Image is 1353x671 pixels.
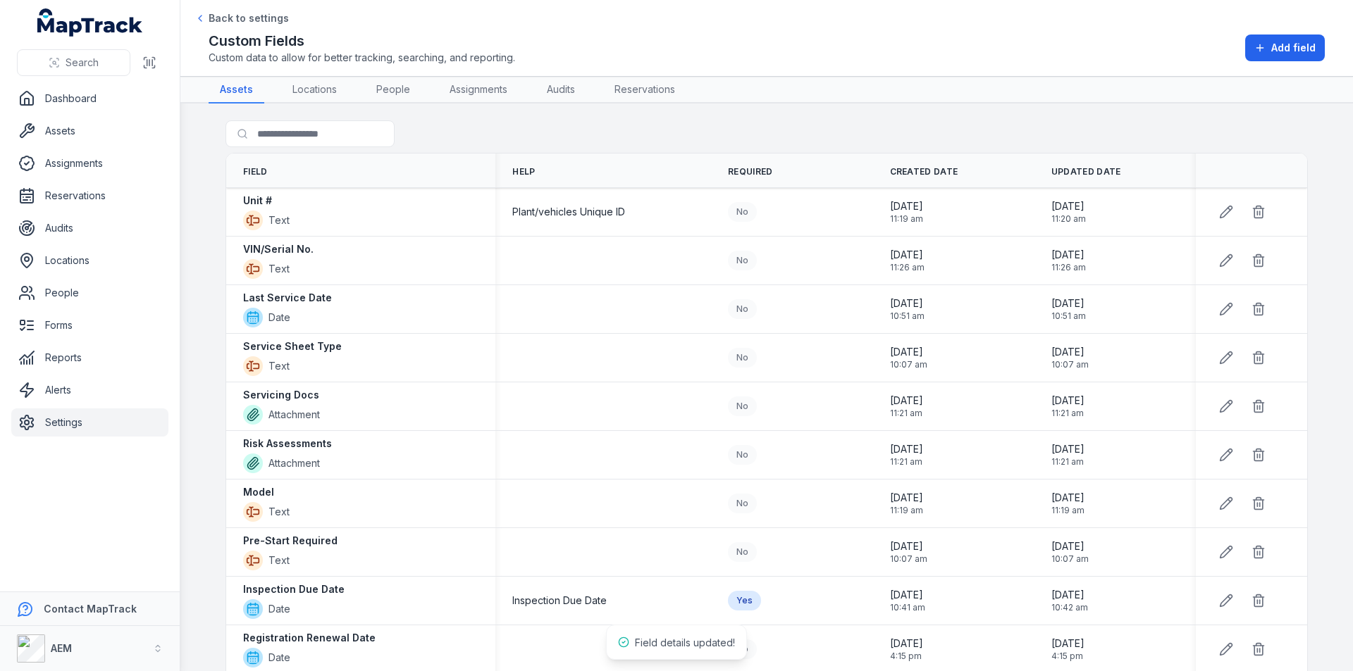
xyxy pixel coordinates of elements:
a: Audits [536,77,586,104]
strong: Contact MapTrack [44,603,137,615]
span: 11:21 am [1051,408,1085,419]
span: 11:19 am [890,505,923,516]
span: Text [268,553,290,567]
strong: Service Sheet Type [243,339,342,353]
div: No [728,445,757,465]
time: 2/4/2025, 11:20:00 AM [1051,199,1086,225]
strong: Servicing Docs [243,388,319,402]
time: 7/4/2025, 4:15:12 PM [890,636,923,662]
span: 11:21 am [890,456,923,468]
span: 4:15 pm [890,651,923,662]
strong: VIN/Serial No. [243,242,314,256]
span: 10:42 am [1051,602,1088,613]
a: People [365,77,421,104]
span: [DATE] [890,199,923,213]
span: Updated Date [1051,166,1121,177]
a: Forms [11,311,168,339]
span: Text [268,359,290,373]
span: Text [268,262,290,276]
span: Field details updated! [635,636,735,648]
button: Search [17,49,130,76]
time: 8/20/2025, 10:07:06 AM [890,345,927,370]
span: 10:07 am [890,359,927,370]
a: Assignments [438,77,519,104]
time: 7/4/2025, 4:15:12 PM [1051,636,1085,662]
a: MapTrack [37,8,143,37]
a: Reservations [603,77,686,104]
time: 2/4/2025, 11:26:09 AM [890,248,925,273]
strong: Model [243,485,274,499]
time: 8/20/2025, 10:07:00 AM [1051,539,1089,565]
strong: Inspection Due Date [243,582,345,596]
time: 2/4/2025, 11:21:24 AM [1051,442,1085,468]
time: 8/20/2025, 10:07:00 AM [890,539,927,565]
span: [DATE] [890,491,923,505]
a: Back to settings [194,11,289,25]
span: Text [268,505,290,519]
span: [DATE] [890,539,927,553]
span: Attachment [268,456,320,470]
span: Plant/vehicles Unique ID [512,205,625,219]
strong: Last Service Date [243,291,332,305]
span: [DATE] [1051,248,1086,262]
a: Assets [11,117,168,145]
a: Assignments [11,149,168,177]
span: Inspection Due Date [512,594,607,608]
span: [DATE] [1051,394,1085,408]
div: No [728,251,757,270]
a: Assets [209,77,264,104]
time: 2/4/2025, 11:26:09 AM [1051,248,1086,273]
div: No [728,396,757,416]
a: Locations [281,77,348,104]
a: Reservations [11,182,168,210]
time: 8/20/2025, 10:07:06 AM [1051,345,1089,370]
span: [DATE] [890,296,925,311]
span: 4:15 pm [1051,651,1085,662]
time: 2/4/2025, 11:21:24 AM [890,442,923,468]
strong: Registration Renewal Date [243,631,376,645]
span: [DATE] [1051,636,1085,651]
div: No [728,299,757,319]
span: [DATE] [890,248,925,262]
span: 10:07 am [1051,553,1089,565]
span: 11:26 am [890,262,925,273]
span: [DATE] [1051,588,1088,602]
span: [DATE] [1051,442,1085,456]
div: No [728,542,757,562]
time: 8/20/2025, 10:42:33 AM [1051,588,1088,613]
time: 2/4/2025, 11:21:18 AM [890,394,923,419]
span: Custom data to allow for better tracking, searching, and reporting. [209,51,515,65]
span: [DATE] [1051,539,1089,553]
a: Audits [11,214,168,242]
span: 11:21 am [890,408,923,419]
span: 10:51 am [890,311,925,322]
span: Text [268,213,290,227]
strong: Unit # [243,194,272,208]
a: People [11,279,168,307]
span: [DATE] [1051,345,1089,359]
a: Dashboard [11,84,168,113]
a: Settings [11,408,168,437]
span: Required [728,166,772,177]
span: 10:51 am [1051,311,1086,322]
span: 11:19 am [1051,505,1085,516]
span: Field [243,166,268,177]
span: [DATE] [890,394,923,408]
span: 10:07 am [1051,359,1089,370]
span: [DATE] [890,636,923,651]
div: No [728,348,757,368]
span: Search [66,56,99,70]
span: [DATE] [1051,199,1086,213]
button: Add field [1245,35,1325,61]
span: 11:20 am [1051,213,1086,225]
span: 11:21 am [1051,456,1085,468]
span: Created Date [890,166,958,177]
strong: Pre-Start Required [243,534,338,548]
span: Date [268,602,290,616]
a: Alerts [11,376,168,404]
time: 8/20/2025, 10:41:33 AM [890,588,925,613]
time: 2/4/2025, 11:19:10 AM [1051,491,1085,516]
div: No [728,494,757,513]
span: 10:41 am [890,602,925,613]
a: Reports [11,344,168,372]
